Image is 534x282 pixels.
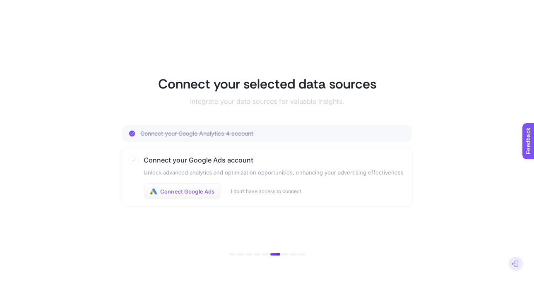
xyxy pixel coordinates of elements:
span: Feedback [5,2,31,9]
h3: Connect your Google Ads account [144,155,404,165]
h3: Connect your Google Analytics 4 account [140,130,253,137]
span: Connect Google Ads [160,188,214,195]
p: Integrate your data sources for valuable insights. [190,97,344,105]
button: Connect Google Ads [144,183,221,200]
button: I don’t have access to connect [231,188,301,195]
h1: Connect your selected data sources [158,76,376,92]
p: Unlock advanced analytics and optimization opportunities, enhancing your advertising effectiveness [144,168,404,177]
